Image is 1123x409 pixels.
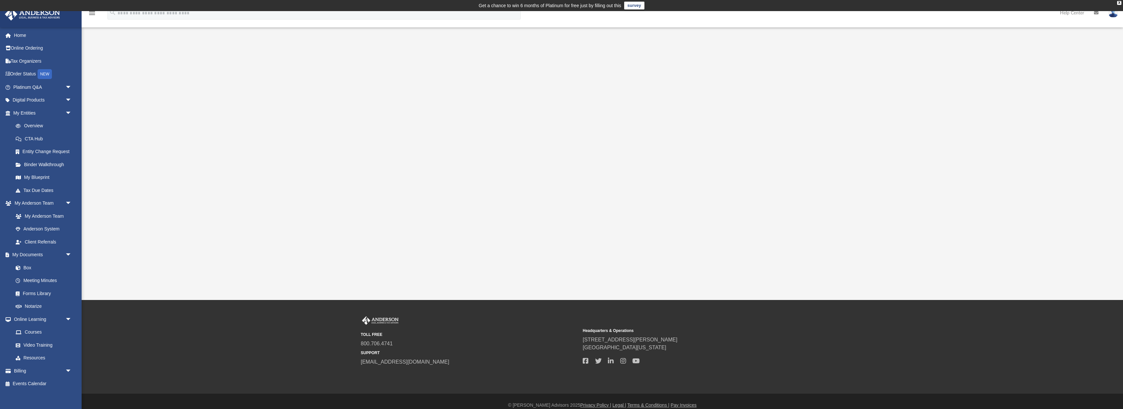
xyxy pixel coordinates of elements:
[82,402,1123,409] div: © [PERSON_NAME] Advisors 2025
[9,210,75,223] a: My Anderson Team
[9,287,75,300] a: Forms Library
[624,2,644,9] a: survey
[9,300,78,313] a: Notarize
[109,9,116,16] i: search
[65,364,78,378] span: arrow_drop_down
[9,158,82,171] a: Binder Walkthrough
[65,106,78,120] span: arrow_drop_down
[361,341,393,346] a: 800.706.4741
[5,55,82,68] a: Tax Organizers
[9,184,82,197] a: Tax Due Dates
[612,402,626,408] a: Legal |
[583,337,677,342] a: [STREET_ADDRESS][PERSON_NAME]
[65,313,78,326] span: arrow_drop_down
[9,235,78,248] a: Client Referrals
[361,332,578,338] small: TOLL FREE
[583,345,666,350] a: [GEOGRAPHIC_DATA][US_STATE]
[5,81,82,94] a: Platinum Q&Aarrow_drop_down
[9,171,78,184] a: My Blueprint
[9,274,78,287] a: Meeting Minutes
[5,42,82,55] a: Online Ordering
[5,313,78,326] a: Online Learningarrow_drop_down
[1108,8,1118,18] img: User Pic
[65,94,78,107] span: arrow_drop_down
[9,119,82,133] a: Overview
[65,248,78,262] span: arrow_drop_down
[5,29,82,42] a: Home
[583,328,800,334] small: Headquarters & Operations
[9,132,82,145] a: CTA Hub
[9,338,75,352] a: Video Training
[5,197,78,210] a: My Anderson Teamarrow_drop_down
[361,350,578,356] small: SUPPORT
[3,8,62,21] img: Anderson Advisors Platinum Portal
[1117,1,1121,5] div: close
[9,326,78,339] a: Courses
[9,261,75,274] a: Box
[65,81,78,94] span: arrow_drop_down
[5,364,82,377] a: Billingarrow_drop_down
[580,402,611,408] a: Privacy Policy |
[9,352,78,365] a: Resources
[671,402,696,408] a: Pay Invoices
[5,68,82,81] a: Order StatusNEW
[627,402,670,408] a: Terms & Conditions |
[9,223,78,236] a: Anderson System
[5,106,82,119] a: My Entitiesarrow_drop_down
[9,145,82,158] a: Entity Change Request
[479,2,621,9] div: Get a chance to win 6 months of Platinum for free just by filling out this
[88,12,96,17] a: menu
[65,197,78,210] span: arrow_drop_down
[5,94,82,107] a: Digital Productsarrow_drop_down
[5,377,82,390] a: Events Calendar
[5,248,78,261] a: My Documentsarrow_drop_down
[88,9,96,17] i: menu
[361,359,449,365] a: [EMAIL_ADDRESS][DOMAIN_NAME]
[38,69,52,79] div: NEW
[361,316,400,325] img: Anderson Advisors Platinum Portal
